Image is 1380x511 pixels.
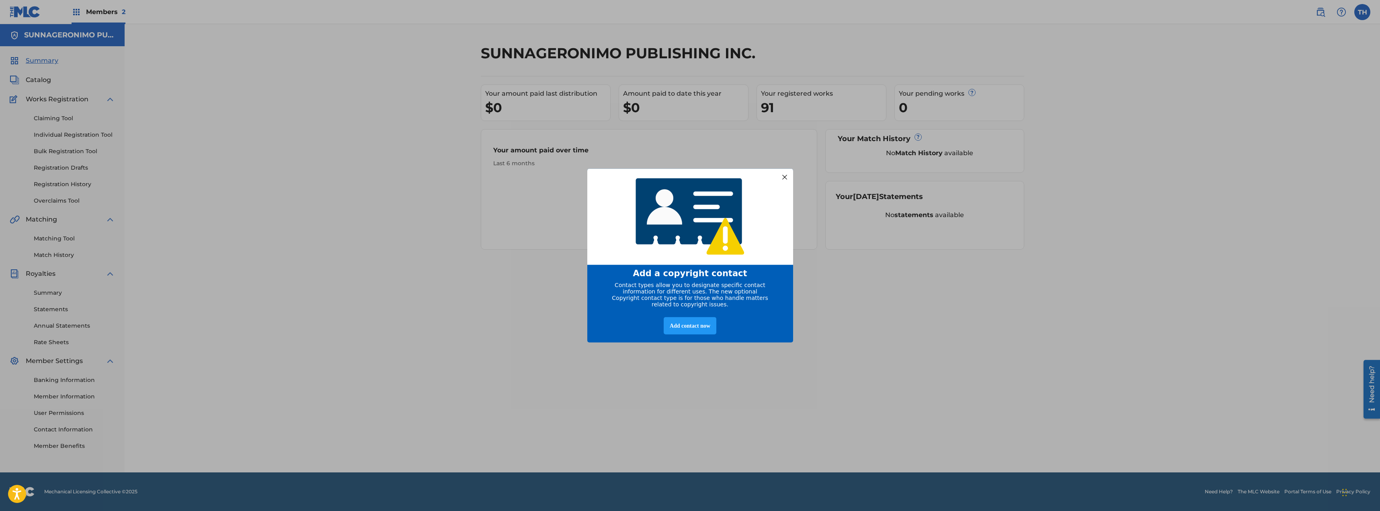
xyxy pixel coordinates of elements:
div: Add contact now [664,317,716,335]
div: Add a copyright contact [597,269,783,278]
div: entering modal [587,168,793,343]
div: Open Resource Center [6,3,23,62]
div: Need help? [9,9,20,46]
img: 4768233920565408.png [630,172,750,261]
span: Contact types allow you to designate specific contact information for different uses. The new opt... [612,282,768,308]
